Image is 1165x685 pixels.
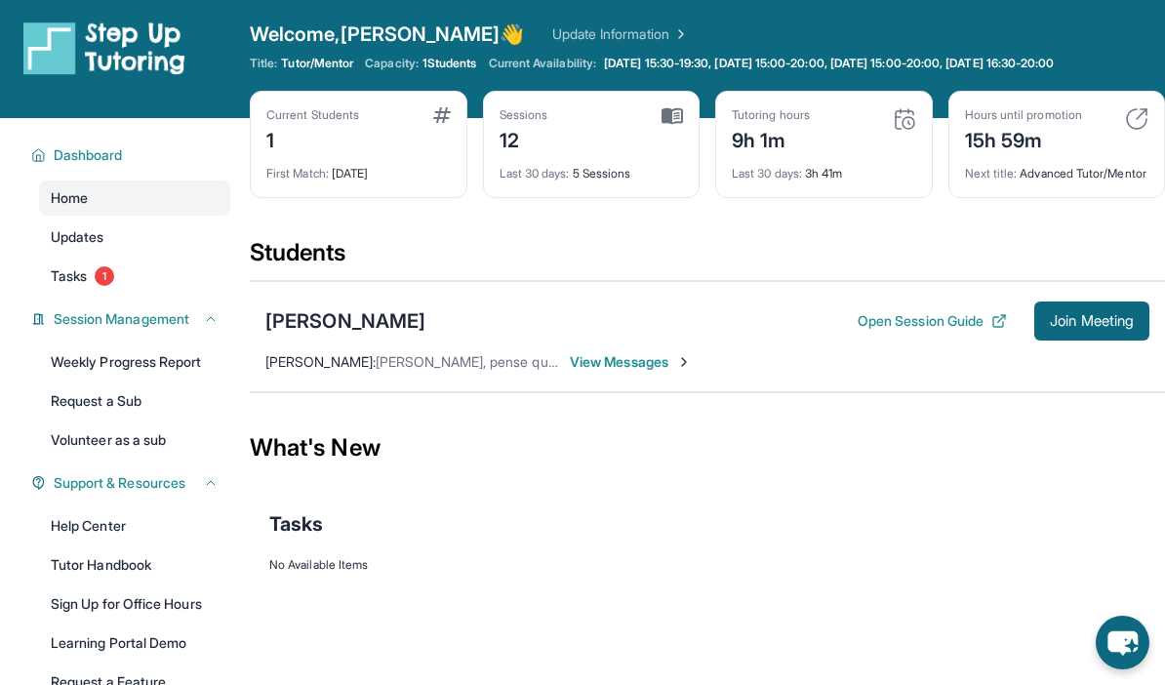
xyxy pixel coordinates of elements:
span: Tasks [51,266,87,286]
div: Hours until promotion [965,107,1082,123]
button: Session Management [46,309,219,329]
button: chat-button [1096,616,1149,669]
span: Join Meeting [1050,315,1134,327]
button: Dashboard [46,145,219,165]
span: 1 [95,266,114,286]
div: Tutoring hours [732,107,810,123]
button: Support & Resources [46,473,219,493]
span: Next title : [965,166,1018,181]
span: Capacity: [365,56,419,71]
span: Home [51,188,88,208]
div: 12 [500,123,548,154]
div: 3h 41m [732,154,916,181]
span: Updates [51,227,104,247]
img: card [662,107,683,125]
div: Students [250,237,1165,280]
a: Request a Sub [39,383,230,419]
img: card [433,107,451,123]
span: [PERSON_NAME] : [265,353,376,370]
span: Welcome, [PERSON_NAME] 👋 [250,20,525,48]
span: Session Management [54,309,189,329]
img: Chevron-Right [676,354,692,370]
span: Current Availability: [489,56,596,71]
span: First Match : [266,166,329,181]
span: Last 30 days : [732,166,802,181]
a: Updates [39,220,230,255]
div: [DATE] [266,154,451,181]
a: Learning Portal Demo [39,625,230,661]
div: Current Students [266,107,359,123]
div: Sessions [500,107,548,123]
span: [DATE] 15:30-19:30, [DATE] 15:00-20:00, [DATE] 15:00-20:00, [DATE] 16:30-20:00 [604,56,1054,71]
img: card [1125,107,1148,131]
button: Join Meeting [1034,302,1149,341]
button: Open Session Guide [858,311,1007,331]
span: View Messages [570,352,692,372]
div: 5 Sessions [500,154,684,181]
div: 9h 1m [732,123,810,154]
div: [PERSON_NAME] [265,307,425,335]
a: Tasks1 [39,259,230,294]
a: [DATE] 15:30-19:30, [DATE] 15:00-20:00, [DATE] 15:00-20:00, [DATE] 16:30-20:00 [600,56,1058,71]
div: 1 [266,123,359,154]
a: Help Center [39,508,230,544]
span: Tasks [269,510,323,538]
a: Weekly Progress Report [39,344,230,380]
a: Update Information [552,24,689,44]
img: card [893,107,916,131]
span: Last 30 days : [500,166,570,181]
img: Chevron Right [669,24,689,44]
a: Sign Up for Office Hours [39,586,230,622]
a: Home [39,181,230,216]
a: Volunteer as a sub [39,423,230,458]
a: Tutor Handbook [39,547,230,583]
img: logo [23,20,185,75]
span: Dashboard [54,145,123,165]
div: 15h 59m [965,123,1082,154]
span: Support & Resources [54,473,185,493]
div: Advanced Tutor/Mentor [965,154,1149,181]
span: 1 Students [422,56,477,71]
span: Title: [250,56,277,71]
div: What's New [250,405,1165,491]
span: Tutor/Mentor [281,56,353,71]
div: No Available Items [269,557,1145,573]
